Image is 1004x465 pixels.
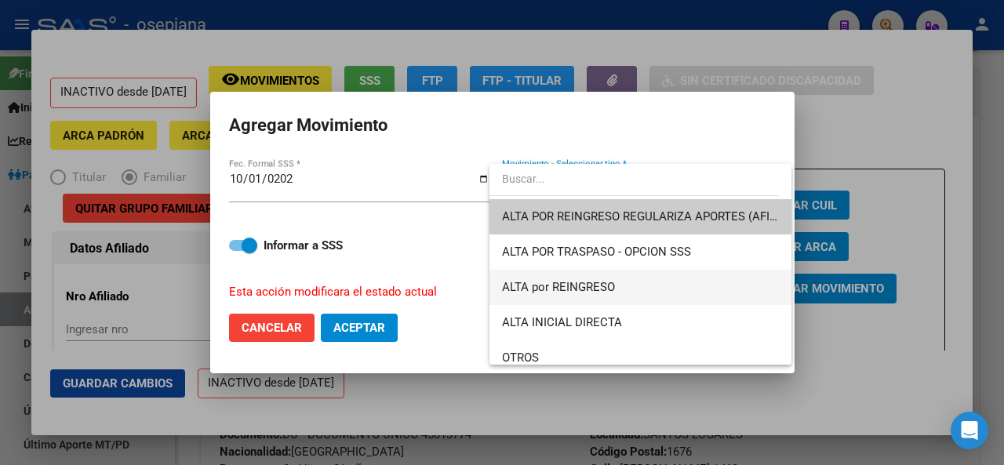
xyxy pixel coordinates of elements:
[502,245,691,259] span: ALTA POR TRASPASO - OPCION SSS
[502,209,780,223] span: ALTA POR REINGRESO REGULARIZA APORTES (AFIP)
[951,412,988,449] div: Open Intercom Messenger
[502,315,622,329] span: ALTA INICIAL DIRECTA
[502,280,615,294] span: ALTA por REINGRESO
[502,351,539,365] span: OTROS
[489,162,779,195] input: dropdown search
